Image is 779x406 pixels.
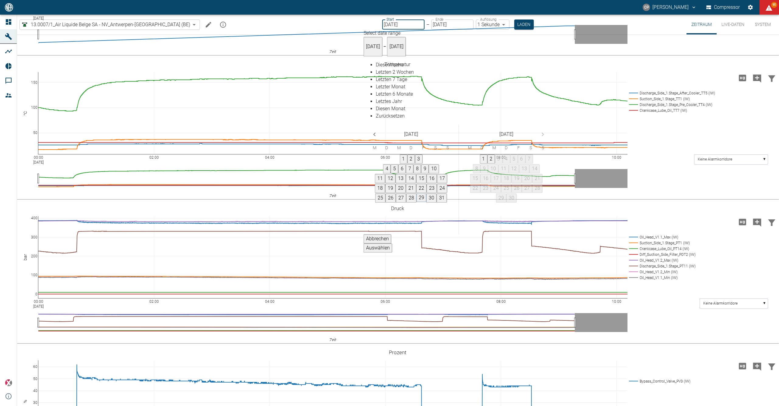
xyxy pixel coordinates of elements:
button: 8 [414,164,421,174]
button: Kommentar hinzufügen [750,70,764,86]
button: 28 [406,194,417,203]
button: Laden [514,19,534,30]
span: [DATE] [389,44,403,49]
button: 3 [495,155,502,164]
button: mission info [217,19,229,31]
span: Letzter Monat [376,84,405,90]
span: Samstag [430,142,441,154]
label: Ende [435,17,443,22]
button: 11 [375,174,385,183]
button: 27 [522,184,532,193]
button: 16 [480,174,491,183]
span: Zurücksetzen [376,113,405,119]
span: Letzten 7 Tage [376,77,407,83]
label: Auflösung [480,17,497,22]
div: Letzten 6 Monate [376,91,554,98]
div: Diesen Monat [376,105,554,113]
div: Diese Woche [376,62,554,69]
button: 16 [427,174,437,183]
button: 8 [473,164,480,174]
input: DD.MM.YYYY [431,19,473,30]
span: Select date range [364,30,400,36]
button: 2 [487,155,495,164]
button: 25 [375,194,386,203]
input: DD.MM.YYYY [382,19,424,30]
img: logo [4,3,14,11]
button: 17 [437,174,447,183]
div: Letzter Monat [376,83,554,91]
span: Letztes Jahr [376,99,402,104]
span: Mittwoch [489,142,500,154]
div: CP [643,4,650,11]
span: [DATE] [499,130,513,139]
button: 31 [437,194,447,203]
span: Freitag [418,142,429,154]
button: 17 [491,174,501,183]
span: [DATE] [366,44,380,49]
h5: – [383,44,387,50]
button: 25 [501,184,512,193]
img: Xplore Logo [5,379,12,387]
button: Previous month [369,129,381,141]
button: 6 [518,155,525,164]
button: 4 [502,155,510,164]
button: 10 [429,164,439,174]
div: Letzten 2 Wochen [376,69,554,76]
span: Hohe Auflösung [735,363,750,369]
button: Kommentar hinzufügen [750,214,764,230]
div: 1 Sekunde [476,19,509,30]
span: Hohe Auflösung [735,219,750,224]
button: 30 [426,194,437,203]
button: 27 [396,194,406,203]
div: Letztes Jahr [376,98,554,105]
span: Hohe Auflösung [735,75,750,80]
button: 29 [417,194,426,202]
button: Daten filtern [764,70,779,86]
a: 13.0007/1_Air Liquide Belge SA - NV_Antwerpen-[GEOGRAPHIC_DATA] (BE) [21,21,190,28]
button: 18 [501,174,512,183]
button: 22 [416,184,427,193]
span: Mittwoch [393,142,404,154]
span: Letzten 6 Monate [376,91,413,97]
text: Keine Alarmkorridore [698,157,732,161]
span: Montag [369,142,380,154]
button: 5 [391,164,398,174]
button: 29 [496,194,506,203]
button: 5 [510,155,518,164]
button: Einstellungen [745,2,756,13]
span: Freitag [513,142,524,154]
div: Letzten 7 Tage [376,76,554,83]
button: 7 [406,164,414,174]
button: Abbrechen [364,235,391,244]
span: Sonntag [442,142,453,154]
button: 7 [525,155,533,164]
p: – [426,21,429,28]
button: 2 [407,155,415,164]
span: Dienstag [381,142,392,154]
span: Donnerstag [406,142,417,154]
button: 20 [522,174,532,183]
button: 24 [491,184,501,193]
button: 9 [480,164,488,174]
button: 6 [398,164,406,174]
button: [DATE] [387,37,406,56]
button: 23 [427,184,437,193]
button: 20 [396,184,406,193]
span: [DATE] [404,130,418,139]
div: Zurücksetzen [376,113,554,120]
span: Letzten 2 Wochen [376,69,414,75]
button: Machine bearbeiten [202,19,215,31]
text: Keine Alarmkorridore [703,301,738,305]
button: 26 [512,184,522,193]
span: Donnerstag [501,142,512,154]
button: christoph.palm@neuman-esser.com [642,2,697,13]
button: Kommentar hinzufügen [750,358,764,374]
button: Daten filtern [764,358,779,374]
button: 21 [532,174,543,183]
button: 9 [421,164,429,174]
button: 13 [519,164,529,174]
label: Start [386,17,394,22]
button: 14 [529,164,540,174]
button: 21 [406,184,416,193]
span: 13.0007/1_Air Liquide Belge SA - NV_Antwerpen-[GEOGRAPHIC_DATA] (BE) [31,21,190,28]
